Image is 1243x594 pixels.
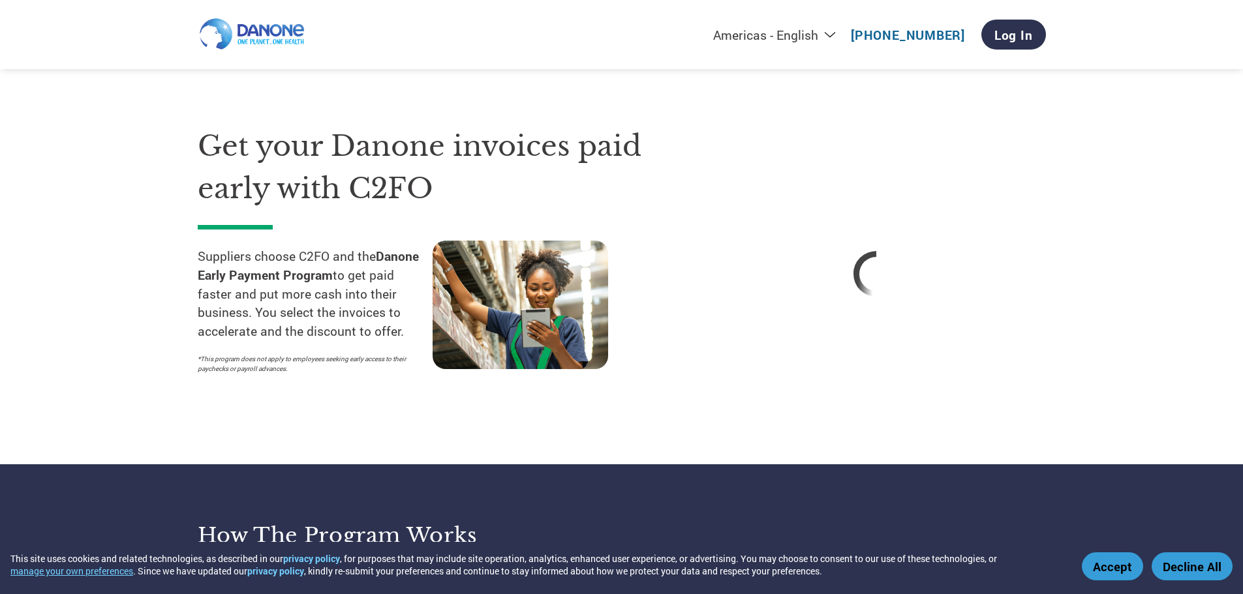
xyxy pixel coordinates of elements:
a: privacy policy [247,565,304,577]
a: [PHONE_NUMBER] [851,27,965,43]
button: Accept [1082,552,1143,580]
a: Log In [981,20,1046,50]
p: *This program does not apply to employees seeking early access to their paychecks or payroll adva... [198,354,420,374]
div: This site uses cookies and related technologies, as described in our , for purposes that may incl... [10,552,1063,577]
h1: Get your Danone invoices paid early with C2FO [198,125,668,209]
button: manage your own preferences [10,565,133,577]
img: supply chain worker [433,241,608,369]
button: Decline All [1152,552,1233,580]
strong: Danone Early Payment Program [198,248,419,283]
img: Danone [198,17,307,53]
h3: How the program works [198,522,606,548]
a: privacy policy [283,552,340,565]
p: Suppliers choose C2FO and the to get paid faster and put more cash into their business. You selec... [198,247,433,341]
